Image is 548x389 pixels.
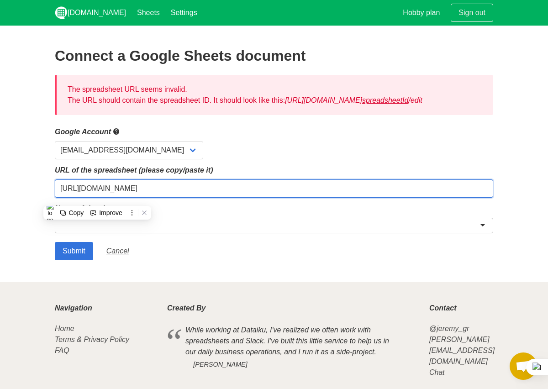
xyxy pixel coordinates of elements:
label: URL of the spreadsheet (please copy/paste it) [55,165,493,176]
p: Navigation [55,304,156,312]
p: Contact [429,304,493,312]
div: Open chat [510,352,537,380]
img: logo_v2_white.png [55,6,68,19]
a: Chat [429,368,445,376]
div: The spreadsheet URL seems invalid. The URL should contain the spreadsheet ID. It should look like... [55,75,493,115]
a: [PERSON_NAME][EMAIL_ADDRESS][DOMAIN_NAME] [429,336,495,365]
i: [URL][DOMAIN_NAME] /edit [285,96,422,104]
blockquote: While working at Dataiku, I've realized we often work with spreadsheets and Slack. I've built thi... [167,323,418,371]
a: Terms & Privacy Policy [55,336,129,343]
label: Name of the sheet [55,203,493,214]
p: Created By [167,304,418,312]
a: Cancel [99,242,137,260]
a: FAQ [55,347,69,354]
u: spreadsheetId [362,96,408,104]
h2: Connect a Google Sheets document [55,47,493,64]
a: Sign out [451,4,493,22]
input: Should start with https://docs.google.com/spreadsheets/d/ [55,179,493,198]
label: Google Account [55,126,493,137]
cite: [PERSON_NAME] [185,360,400,370]
a: Home [55,325,74,332]
a: @jeremy_gr [429,325,469,332]
input: Submit [55,242,93,260]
